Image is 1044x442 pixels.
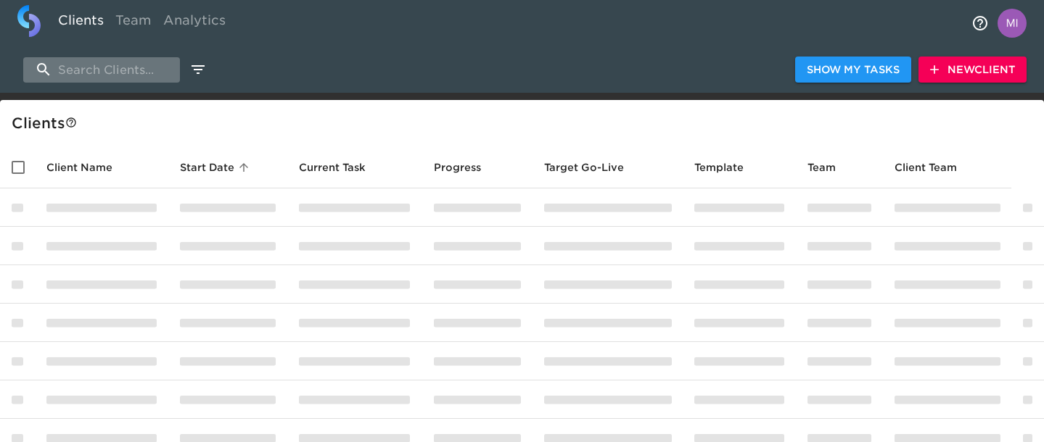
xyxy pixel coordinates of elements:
[918,57,1027,83] button: NewClient
[795,57,911,83] button: Show My Tasks
[807,159,855,176] span: Team
[23,57,180,83] input: search
[65,117,77,128] svg: This is a list of all of your clients and clients shared with you
[110,5,157,41] a: Team
[46,159,131,176] span: Client Name
[930,61,1015,79] span: New Client
[434,159,500,176] span: Progress
[52,5,110,41] a: Clients
[963,6,998,41] button: notifications
[998,9,1027,38] img: Profile
[694,159,763,176] span: Template
[299,159,366,176] span: This is the next Task in this Hub that should be completed
[12,112,1038,135] div: Client s
[299,159,385,176] span: Current Task
[807,61,900,79] span: Show My Tasks
[895,159,976,176] span: Client Team
[186,57,210,82] button: edit
[17,5,41,37] img: logo
[157,5,231,41] a: Analytics
[180,159,253,176] span: Start Date
[544,159,624,176] span: Calculated based on the start date and the duration of all Tasks contained in this Hub.
[544,159,643,176] span: Target Go-Live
